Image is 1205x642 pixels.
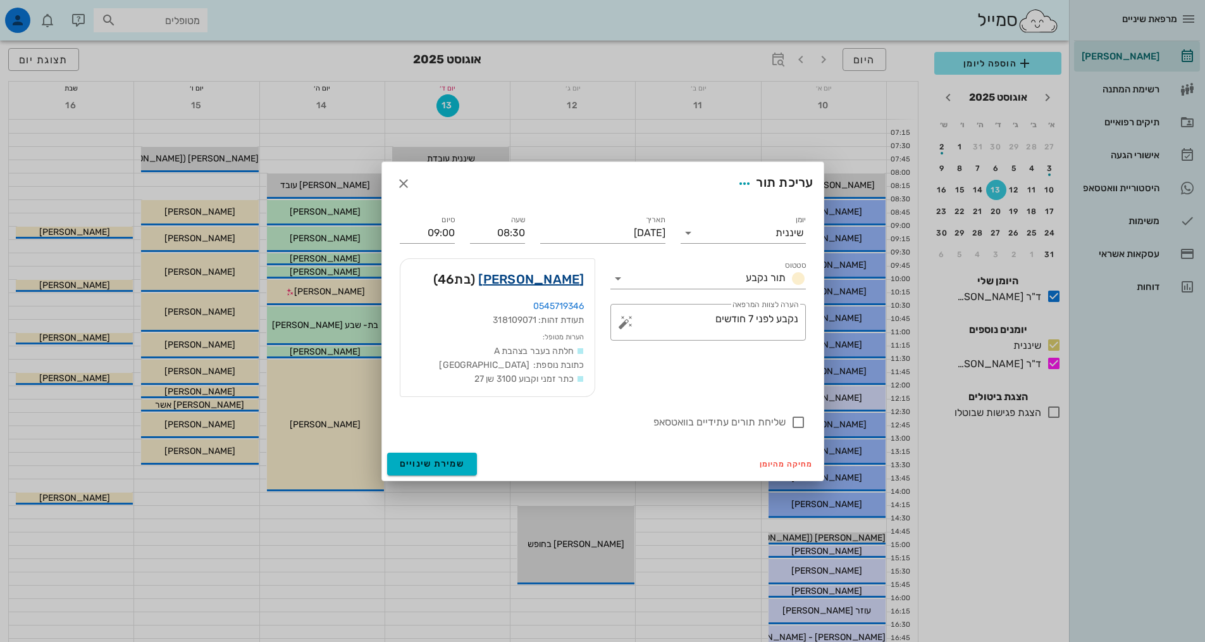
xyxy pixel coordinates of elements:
[746,272,786,284] span: תור נקבע
[533,301,584,312] a: 0545719346
[795,215,806,225] label: יומן
[776,227,803,239] div: שיננית
[400,458,465,469] span: שמירת שינויים
[543,333,584,341] small: הערות מטופל:
[439,346,584,370] span: חלתה בעבר בצהבת A כתובת נוספת: [GEOGRAPHIC_DATA]
[510,215,525,225] label: שעה
[760,460,813,469] span: מחיקה מהיומן
[411,313,584,327] div: תעודת זהות: 318109071
[438,272,455,287] span: 46
[442,215,455,225] label: סיום
[610,268,806,289] div: סטטוסתור נקבע
[433,269,476,289] span: (בת )
[478,269,584,289] a: [PERSON_NAME]
[755,455,819,473] button: מחיקה מהיומן
[681,223,806,243] div: יומןשיננית
[785,261,806,270] label: סטטוס
[645,215,665,225] label: תאריך
[474,374,574,384] span: כתר זמני וקבוע 3100 שן 27
[732,300,798,310] label: הערה לצוות המרפאה
[387,453,478,475] button: שמירת שינויים
[400,416,786,429] label: שליחת תורים עתידיים בוואטסאפ
[733,172,813,195] div: עריכת תור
